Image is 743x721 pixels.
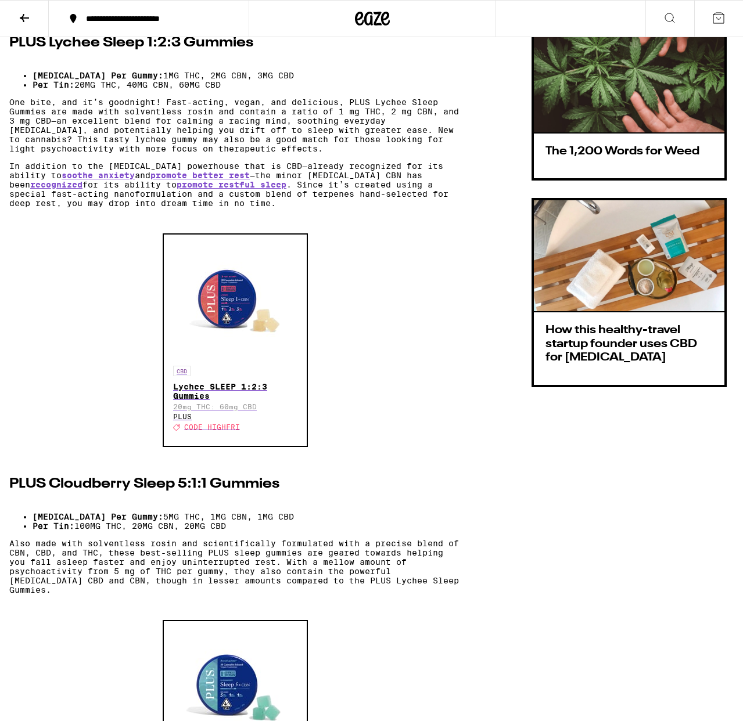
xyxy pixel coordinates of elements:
h2: PLUS Lychee Sleep 1:2:3 Gummies [9,34,461,52]
strong: Per Tin: [33,521,74,531]
li: 20MG THC, 40MG CBN, 60MG CBD [33,80,461,89]
img: PLUS - Lychee SLEEP 1:2:3 Gummies [177,244,293,360]
p: Also made with solventless rosin and scientifically formulated with a precise blend of CBN, CBD, ... [9,539,461,594]
strong: [MEDICAL_DATA] Per Gummy: [33,512,163,521]
a: promote restful sleep [177,180,286,189]
a: recognized [30,180,82,189]
div: PLUS [173,413,297,420]
h3: How this healthy-travel startup founder uses CBD for [MEDICAL_DATA] [545,324,713,365]
li: 5MG THC, 1MG CBN, 1MG CBD [33,512,461,521]
a: soothe anxiety [62,171,135,180]
a: The 1,200 Words for Weed [532,19,727,181]
p: In addition to the [MEDICAL_DATA] powerhouse that is CBD—already recognized for its ability to an... [9,161,461,208]
span: Hi. Need any help? [7,8,84,17]
li: 1MG THC, 2MG CBN, 3MG CBD [33,71,461,80]
span: CODE HIGHFRI [184,423,240,431]
li: 100MG THC, 20MG CBN, 20MG CBD [33,521,461,531]
h2: PLUS Cloudberry Sleep 5:1:1 Gummies [9,475,461,493]
a: promote better rest [150,171,250,180]
a: PLUS - Lychee SLEEP 1:2:3 GummiesCBDLychee SLEEP 1:2:3 Gummies20mg THC: 60mg CBDPLUSCODE HIGHFRI [9,216,461,456]
p: Lychee SLEEP 1:2:3 Gummies [173,382,297,401]
p: CBD [173,366,191,376]
strong: [MEDICAL_DATA] Per Gummy: [33,71,163,80]
p: One bite, and it’s goodnight! Fast-acting, vegan, and delicious, PLUS Lychee Sleep Gummies are ma... [9,98,461,153]
a: How this healthy-travel startup founder uses CBD for [MEDICAL_DATA] [532,198,727,387]
p: 20mg THC: 60mg CBD [173,403,297,410]
strong: Per Tin: [33,80,74,89]
h3: The 1,200 Words for Weed [545,145,713,159]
